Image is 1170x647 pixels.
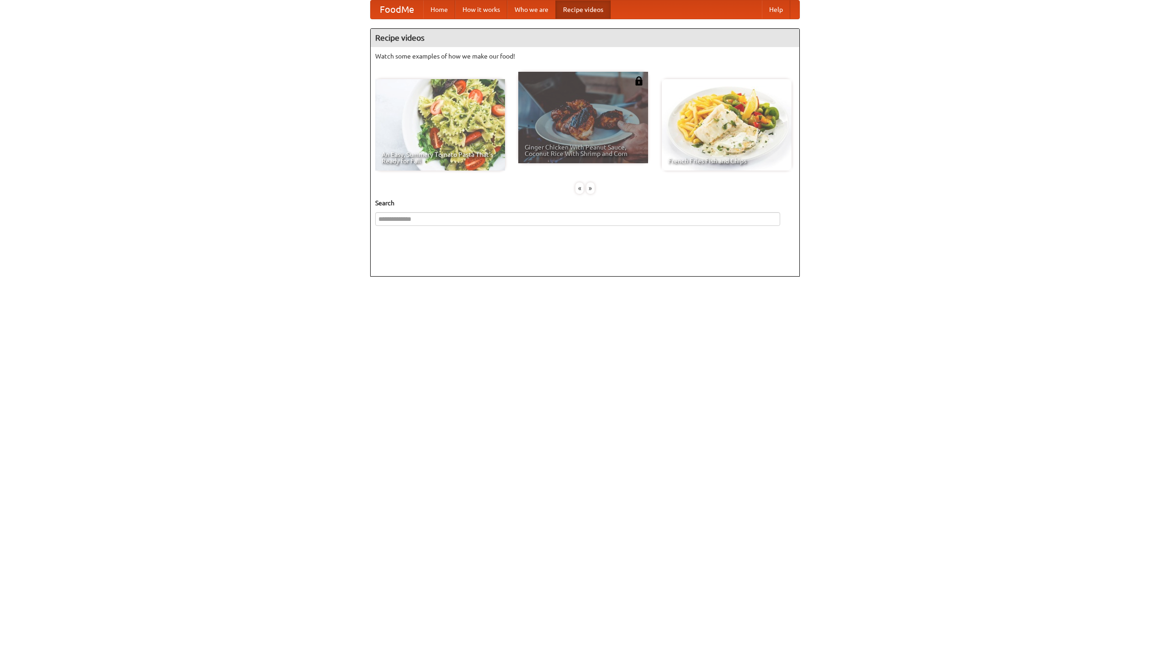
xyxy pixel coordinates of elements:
[662,79,792,171] a: French Fries Fish and Chips
[375,52,795,61] p: Watch some examples of how we make our food!
[455,0,507,19] a: How it works
[371,29,799,47] h4: Recipe videos
[575,182,584,194] div: «
[507,0,556,19] a: Who we are
[423,0,455,19] a: Home
[586,182,595,194] div: »
[375,79,505,171] a: An Easy, Summery Tomato Pasta That's Ready for Fall
[762,0,790,19] a: Help
[556,0,611,19] a: Recipe videos
[634,76,643,86] img: 483408.png
[668,158,785,164] span: French Fries Fish and Chips
[371,0,423,19] a: FoodMe
[375,198,795,208] h5: Search
[382,151,499,164] span: An Easy, Summery Tomato Pasta That's Ready for Fall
